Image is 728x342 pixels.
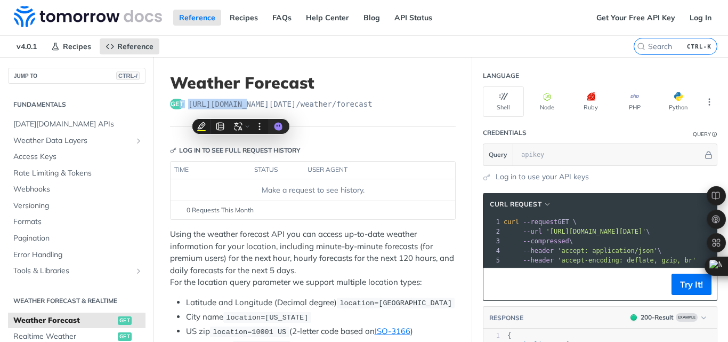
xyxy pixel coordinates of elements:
svg: Search [637,42,645,51]
a: Versioning [8,198,145,214]
button: Python [658,86,699,117]
span: CTRL-/ [116,71,140,80]
svg: Key [170,147,176,154]
p: Using the weather forecast API you can access up-to-date weather information for your location, i... [170,228,456,289]
span: 0 Requests This Month [187,205,254,215]
kbd: CTRL-K [684,41,714,52]
div: 5 [483,256,501,265]
span: Error Handling [13,250,143,260]
a: Webhooks [8,181,145,197]
div: 1 [483,217,501,227]
div: 200 - Result [641,313,674,322]
button: Shell [483,86,524,117]
a: Access Keys [8,149,145,165]
span: --header [523,247,554,254]
a: Recipes [45,38,97,54]
span: location=[GEOGRAPHIC_DATA] [339,299,452,307]
svg: More ellipsis [705,97,714,107]
th: status [250,162,304,179]
button: Show subpages for Tools & Libraries [134,267,143,275]
span: --request [523,218,557,226]
span: \ [504,247,661,254]
a: Blog [358,10,386,26]
span: get [118,332,132,341]
span: 'accept: application/json' [557,247,658,254]
span: Versioning [13,201,143,211]
a: Log in to use your API keys [496,171,589,182]
input: apikey [516,144,703,165]
div: Language [483,71,519,81]
span: https://api.tomorrow.io/v4/weather/forecast [188,99,373,109]
span: [DATE][DOMAIN_NAME] APIs [13,119,143,130]
span: { [507,332,511,339]
h1: Weather Forecast [170,73,456,92]
span: get [170,99,184,109]
button: More Languages [701,94,717,110]
a: Weather Data LayersShow subpages for Weather Data Layers [8,133,145,149]
span: Tools & Libraries [13,266,132,276]
a: Formats [8,214,145,230]
span: --header [523,257,554,264]
a: Help Center [300,10,355,26]
span: 'accept-encoding: deflate, gzip, br' [557,257,696,264]
a: Recipes [224,10,264,26]
a: [DATE][DOMAIN_NAME] APIs [8,116,145,132]
a: Reference [100,38,159,54]
span: Pagination [13,233,143,244]
a: Error Handling [8,247,145,263]
span: get [118,316,132,325]
div: Credentials [483,128,527,138]
i: Information [712,132,717,137]
span: v4.0.1 [11,38,43,54]
span: '[URL][DOMAIN_NAME][DATE]' [546,228,646,235]
a: Log In [684,10,717,26]
th: user agent [304,162,434,179]
button: 200200-ResultExample [625,312,711,323]
span: Weather Forecast [13,315,115,326]
a: Tools & LibrariesShow subpages for Tools & Libraries [8,263,145,279]
span: Realtime Weather [13,331,115,342]
a: FAQs [266,10,297,26]
div: 3 [483,236,501,246]
button: PHP [614,86,655,117]
button: Hide [703,149,714,160]
span: \ [504,228,650,235]
button: JUMP TOCTRL-/ [8,68,145,84]
a: Rate Limiting & Tokens [8,165,145,181]
span: Rate Limiting & Tokens [13,168,143,179]
span: Reference [117,42,153,51]
div: Query [693,130,711,138]
button: cURL Request [486,199,555,210]
div: QueryInformation [693,130,717,138]
h2: Weather Forecast & realtime [8,296,145,306]
li: US zip (2-letter code based on ) [186,325,456,338]
div: 1 [483,331,500,340]
span: Formats [13,217,143,227]
h2: Fundamentals [8,100,145,109]
span: --compressed [523,237,569,245]
button: Ruby [570,86,611,117]
span: --url [523,228,542,235]
a: Pagination [8,230,145,246]
a: Reference [173,10,221,26]
span: GET \ [504,218,577,226]
span: \ [504,237,573,245]
div: 4 [483,246,501,256]
a: ISO-3166 [375,326,410,336]
span: Access Keys [13,152,143,162]
li: City name [186,311,456,323]
a: Get Your Free API Key [591,10,681,26]
span: Recipes [63,42,91,51]
span: Query [489,150,507,160]
a: Weather Forecastget [8,313,145,329]
div: Make a request to see history. [175,185,451,196]
span: curl [504,218,519,226]
button: RESPONSE [489,313,524,323]
span: location=[US_STATE] [226,314,308,322]
button: Node [527,86,568,117]
span: Example [676,313,698,322]
span: Webhooks [13,184,143,195]
li: Latitude and Longitude (Decimal degree) [186,297,456,309]
button: Query [483,144,513,165]
img: Tomorrow.io Weather API Docs [14,6,162,27]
